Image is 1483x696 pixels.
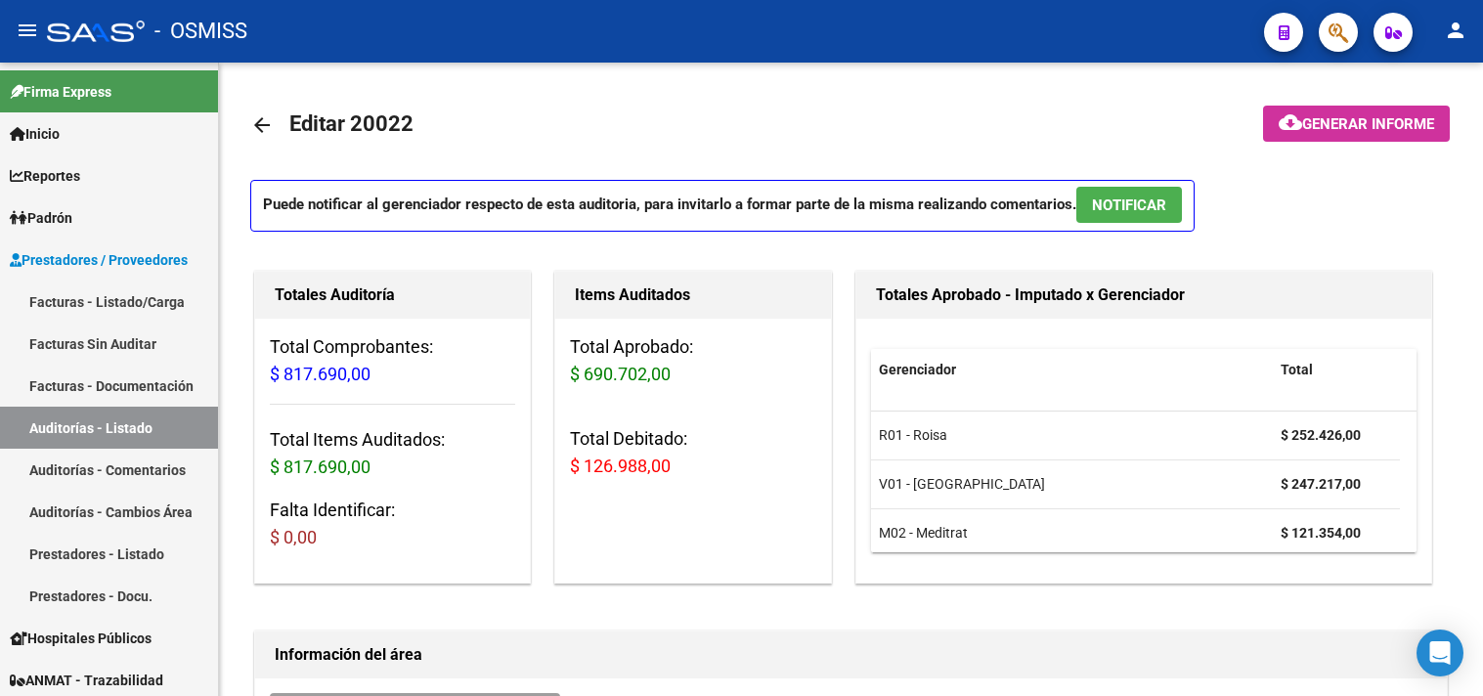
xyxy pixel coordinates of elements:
[10,249,188,271] span: Prestadores / Proveedores
[154,10,247,53] span: - OSMISS
[10,628,152,649] span: Hospitales Públicos
[10,207,72,229] span: Padrón
[570,364,671,384] span: $ 690.702,00
[570,333,815,388] h3: Total Aprobado:
[879,476,1045,492] span: V01 - [GEOGRAPHIC_DATA]
[270,333,515,388] h3: Total Comprobantes:
[1092,196,1166,214] span: NOTIFICAR
[570,456,671,476] span: $ 126.988,00
[1444,19,1467,42] mat-icon: person
[16,19,39,42] mat-icon: menu
[10,165,80,187] span: Reportes
[1279,110,1302,134] mat-icon: cloud_download
[275,280,510,311] h1: Totales Auditoría
[270,527,317,547] span: $ 0,00
[275,639,1427,671] h1: Información del área
[1273,349,1400,391] datatable-header-cell: Total
[1263,106,1450,142] button: Generar informe
[10,670,163,691] span: ANMAT - Trazabilidad
[879,362,956,377] span: Gerenciador
[1076,187,1182,223] button: NOTIFICAR
[270,457,371,477] span: $ 817.690,00
[879,525,968,541] span: M02 - Meditrat
[1281,427,1361,443] strong: $ 252.426,00
[876,280,1413,311] h1: Totales Aprobado - Imputado x Gerenciador
[570,425,815,480] h3: Total Debitado:
[1281,362,1313,377] span: Total
[250,180,1195,232] p: Puede notificar al gerenciador respecto de esta auditoria, para invitarlo a formar parte de la mi...
[270,426,515,481] h3: Total Items Auditados:
[289,111,414,136] span: Editar 20022
[879,427,947,443] span: R01 - Roisa
[1417,630,1463,676] div: Open Intercom Messenger
[10,123,60,145] span: Inicio
[1281,525,1361,541] strong: $ 121.354,00
[270,497,515,551] h3: Falta Identificar:
[1281,476,1361,492] strong: $ 247.217,00
[10,81,111,103] span: Firma Express
[871,349,1273,391] datatable-header-cell: Gerenciador
[270,364,371,384] span: $ 817.690,00
[1302,115,1434,133] span: Generar informe
[575,280,810,311] h1: Items Auditados
[250,113,274,137] mat-icon: arrow_back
